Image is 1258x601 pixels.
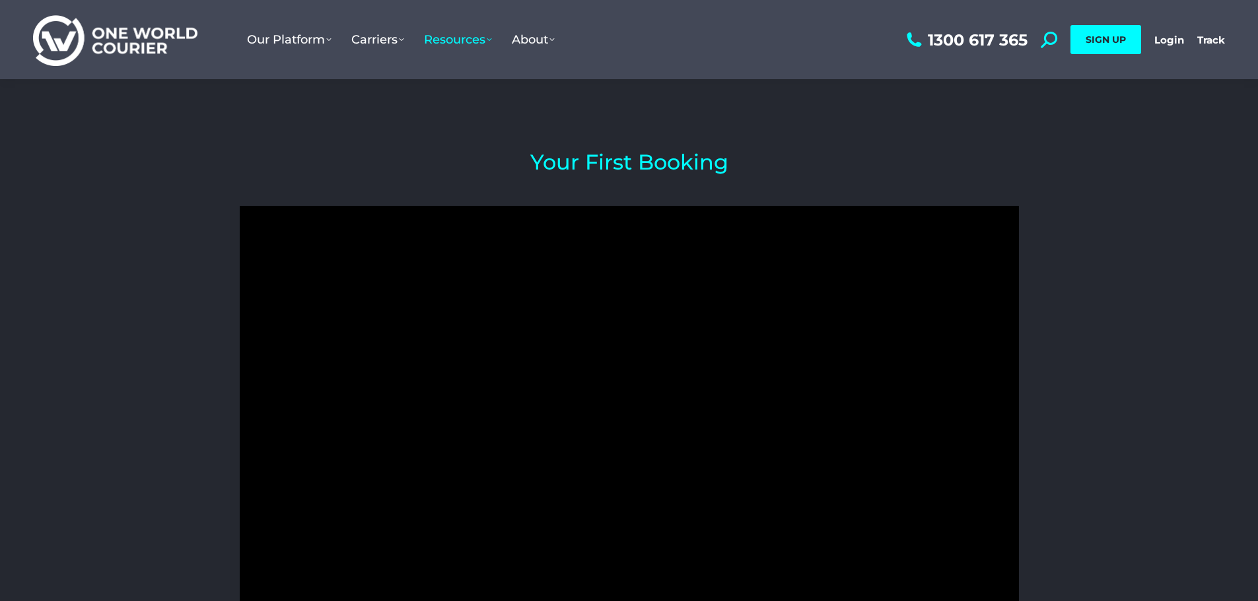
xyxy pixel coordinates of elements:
span: About [512,32,555,47]
h2: Your First Booking [240,152,1019,173]
span: Resources [424,32,492,47]
span: Carriers [351,32,404,47]
span: Our Platform [247,32,332,47]
a: About [502,19,565,60]
a: Our Platform [237,19,341,60]
a: Resources [414,19,502,60]
img: One World Courier [33,13,197,67]
span: SIGN UP [1086,34,1126,46]
a: Track [1197,34,1225,46]
a: Carriers [341,19,414,60]
a: SIGN UP [1070,25,1141,54]
a: 1300 617 365 [903,32,1028,48]
a: Login [1154,34,1184,46]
